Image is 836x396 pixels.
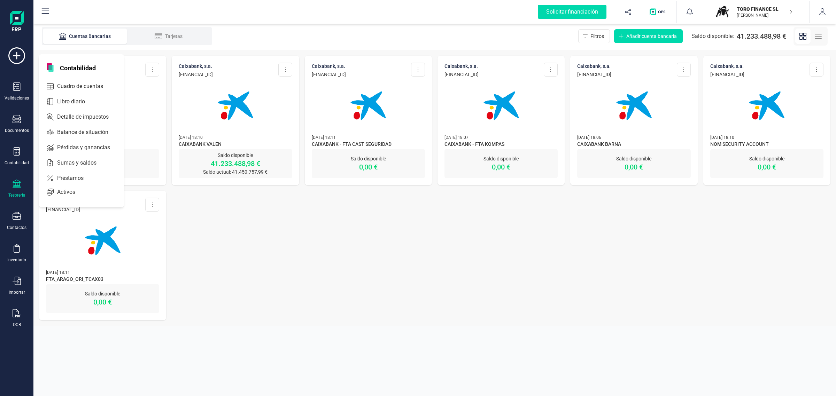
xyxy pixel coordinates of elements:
[590,33,604,40] span: Filtros
[626,33,677,40] span: Añadir cuenta bancaria
[179,63,213,70] p: CAIXABANK, S.A.
[444,135,469,140] span: [DATE] 18:07
[691,32,734,40] span: Saldo disponible:
[179,152,292,159] p: Saldo disponible
[141,33,196,40] div: Tarjetas
[179,141,292,149] span: CAIXABANK VALEN
[179,135,203,140] span: [DATE] 18:10
[54,159,109,167] span: Sumas y saldos
[577,155,690,162] p: Saldo disponible
[46,276,159,284] span: FTA_ARAGO_ORI_TCAX03
[54,113,121,121] span: Detalle de impuestos
[57,33,113,40] div: Cuentas Bancarias
[529,1,615,23] button: Solicitar financiación
[179,159,292,168] p: 41.233.488,98 €
[8,192,25,198] div: Tesorería
[710,155,823,162] p: Saldo disponible
[444,63,479,70] p: CAIXABANK, S.A.
[9,290,25,295] div: Importar
[13,322,21,327] div: OCR
[312,141,425,149] span: CAIXABANK - FTA CAST SEGURIDAD
[179,168,292,175] p: Saldo actual: 41.450.757,99 €
[710,71,744,78] p: [FINANCIAL_ID]
[444,71,479,78] p: [FINANCIAL_ID]
[578,29,610,43] button: Filtros
[577,141,690,149] span: CAIXABANK BARNA
[737,6,792,13] p: TORO FINANCE SL
[710,162,823,172] p: 0,00 €
[444,141,558,149] span: CAIXABANK - FTA KOMPAS
[444,162,558,172] p: 0,00 €
[312,63,346,70] p: CAIXABANK, S.A.
[577,71,611,78] p: [FINANCIAL_ID]
[444,155,558,162] p: Saldo disponible
[10,11,24,33] img: Logo Finanedi
[312,71,346,78] p: [FINANCIAL_ID]
[5,160,29,166] div: Contabilidad
[737,31,786,41] span: 41.233.488,98 €
[312,135,336,140] span: [DATE] 18:11
[710,135,734,140] span: [DATE] 18:10
[712,1,801,23] button: TOTORO FINANCE SL[PERSON_NAME]
[577,135,601,140] span: [DATE] 18:06
[312,155,425,162] p: Saldo disponible
[56,63,100,72] span: Contabilidad
[614,29,683,43] button: Añadir cuenta bancaria
[538,5,606,19] div: Solicitar financiación
[5,95,29,101] div: Validaciones
[714,4,730,19] img: TO
[54,128,121,136] span: Balance de situación
[710,141,823,149] span: NOM SECURITY ACCOUNT
[54,174,96,182] span: Préstamos
[46,290,159,297] p: Saldo disponible
[7,225,26,230] div: Contactos
[46,297,159,307] p: 0,00 €
[7,257,26,263] div: Inventario
[577,162,690,172] p: 0,00 €
[737,13,792,18] p: [PERSON_NAME]
[46,270,70,275] span: [DATE] 18:11
[645,1,672,23] button: Logo de OPS
[710,63,744,70] p: CAIXABANK, S.A.
[54,188,88,196] span: Activos
[312,162,425,172] p: 0,00 €
[577,63,611,70] p: CAIXABANK, S.A.
[54,97,98,106] span: Libro diario
[46,206,80,213] p: [FINANCIAL_ID]
[54,143,123,152] span: Pérdidas y ganancias
[650,8,668,15] img: Logo de OPS
[5,128,29,133] div: Documentos
[179,71,213,78] p: [FINANCIAL_ID]
[54,82,116,90] span: Cuadro de cuentas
